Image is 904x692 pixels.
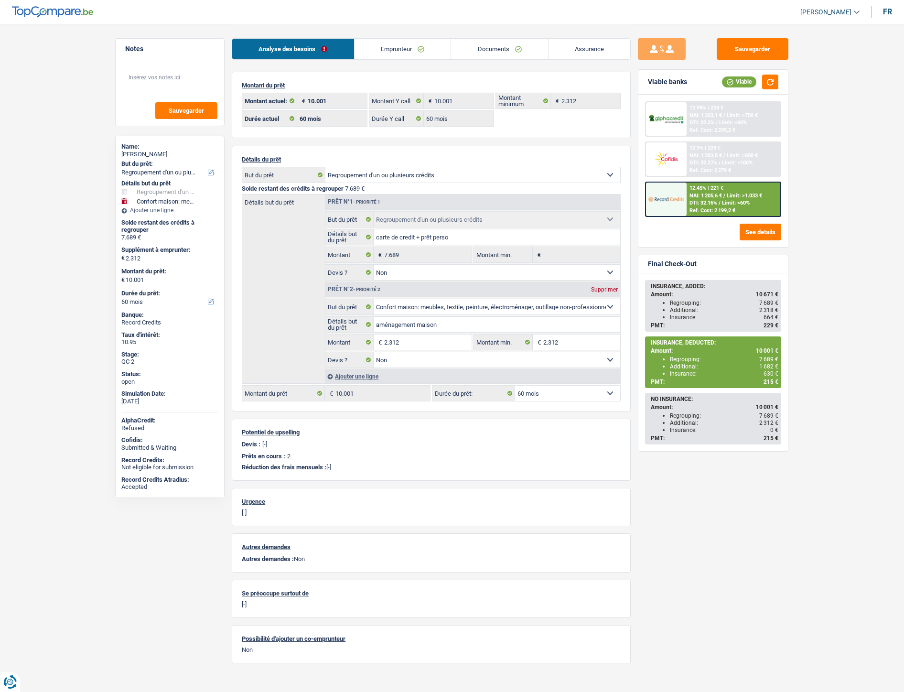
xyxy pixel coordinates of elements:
span: 10 671 € [756,291,778,298]
span: € [533,335,543,350]
span: Sauvegarder [169,108,204,114]
div: Ref. Cost: 2 295,2 € [689,127,735,133]
span: 664 € [764,314,778,321]
span: Limit: >750 € [727,112,758,119]
span: - Priorité 1 [353,199,380,205]
label: Détails but du prêt [325,229,374,245]
label: Montant minimum [496,93,551,108]
p: Prêts en cours : [242,453,285,460]
span: € [424,93,434,108]
button: See details [740,224,781,240]
div: Viable banks [648,78,687,86]
span: - Priorité 2 [353,287,380,292]
div: [DATE] [121,398,218,405]
p: [-] [242,464,621,471]
p: Détails du prêt [242,156,621,163]
span: [PERSON_NAME] [800,8,851,16]
span: Limit: >1.033 € [727,193,762,199]
label: Durée actuel [242,111,297,126]
div: Additional: [670,307,778,314]
div: Amount: [651,404,778,411]
span: NAI: 1 205,6 € [689,193,722,199]
span: 10 001 € [756,347,778,354]
div: Submitted & Waiting [121,444,218,452]
span: 229 € [764,322,778,329]
p: Non [242,555,621,562]
span: Limit: <60% [722,200,750,206]
div: Insurance: [670,314,778,321]
div: Record Credits [121,319,218,326]
span: NAI: 1 203,1 € [689,112,722,119]
div: Additional: [670,420,778,426]
div: fr [883,7,892,16]
label: Supplément à emprunter: [121,246,216,254]
div: 7.689 € [121,234,218,241]
span: € [121,254,125,262]
img: Cofidis [648,150,684,168]
div: Détails but du prêt [121,180,218,187]
span: € [374,247,384,262]
span: 7 689 € [759,300,778,306]
div: 12.99% | 224 € [689,105,723,111]
span: DTI: 32.27% [689,160,717,166]
label: Montant [325,247,374,262]
div: Insurance: [670,370,778,377]
div: PMT: [651,322,778,329]
div: Not eligible for submission [121,464,218,471]
label: Détails but du prêt [325,317,374,332]
label: But du prêt: [121,160,216,168]
span: 0 € [770,427,778,433]
div: Refused [121,424,218,432]
span: DTI: 32.16% [689,200,717,206]
label: Durée du prêt: [432,386,515,401]
span: 215 € [764,435,778,442]
div: Taux d'intérêt: [121,331,218,339]
label: But du prêt [325,299,374,314]
div: Banque: [121,311,218,319]
a: Documents [451,39,548,59]
label: But du prêt [242,167,325,183]
div: Solde restant des crédits à regrouper [121,219,218,234]
span: 630 € [764,370,778,377]
div: Final Check-Out [648,260,697,268]
label: Montant min. [474,335,532,350]
span: Limit: <100% [722,160,753,166]
span: / [723,152,725,159]
div: Regrouping: [670,300,778,306]
span: 215 € [764,378,778,385]
div: Prêt n°1 [325,199,383,205]
p: Se préoccupe surtout de [242,590,621,597]
img: TopCompare Logo [12,6,93,18]
span: Limit: >800 € [727,152,758,159]
div: Additional: [670,363,778,370]
img: AlphaCredit [648,114,684,125]
div: open [121,378,218,386]
p: Urgence [242,498,621,505]
a: Emprunteur [355,39,451,59]
div: Prêt n°2 [325,286,383,292]
span: 7.689 € [345,185,365,192]
span: / [719,200,721,206]
label: Montant du prêt [242,386,325,401]
button: Sauvegarder [717,38,788,60]
label: Détails but du prêt [242,195,325,205]
span: 1 682 € [759,363,778,370]
span: Réduction des frais mensuels : [242,464,326,471]
span: € [325,386,335,401]
div: Simulation Date: [121,390,218,398]
div: NO INSURANCE: [651,396,778,402]
p: Autres demandes [242,543,621,551]
div: Ref. Cost: 2 279 € [689,167,731,173]
div: Supprimer [589,287,620,292]
p: [-] [242,601,621,608]
div: INSURANCE, DEDUCTED: [651,339,778,346]
span: 2 318 € [759,307,778,314]
div: Insurance: [670,427,778,433]
span: Solde restant des crédits à regrouper [242,185,344,192]
label: But du prêt [325,212,374,227]
div: Ref. Cost: 2 199,2 € [689,207,735,214]
div: Stage: [121,351,218,358]
span: 7 689 € [759,356,778,363]
div: Status: [121,370,218,378]
span: € [121,276,125,284]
